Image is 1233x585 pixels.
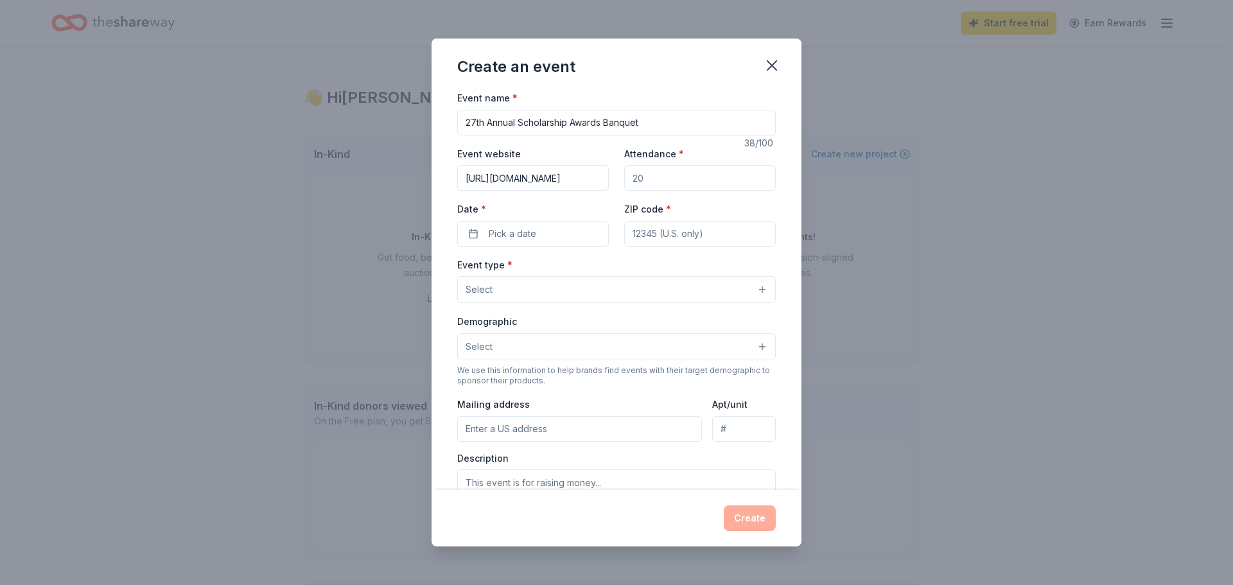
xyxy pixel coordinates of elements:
[712,398,748,411] label: Apt/unit
[457,110,776,135] input: Spring Fundraiser
[489,226,536,241] span: Pick a date
[624,148,684,161] label: Attendance
[466,282,493,297] span: Select
[457,92,518,105] label: Event name
[457,259,512,272] label: Event type
[457,365,776,386] div: We use this information to help brands find events with their target demographic to sponsor their...
[712,416,776,442] input: #
[457,221,609,247] button: Pick a date
[457,148,521,161] label: Event website
[457,165,609,191] input: https://www...
[457,57,575,77] div: Create an event
[466,339,493,354] span: Select
[624,203,671,216] label: ZIP code
[457,452,509,465] label: Description
[457,276,776,303] button: Select
[457,333,776,360] button: Select
[624,221,776,247] input: 12345 (U.S. only)
[624,165,776,191] input: 20
[744,135,776,151] div: 38 /100
[457,203,609,216] label: Date
[457,416,702,442] input: Enter a US address
[457,315,517,328] label: Demographic
[457,398,530,411] label: Mailing address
